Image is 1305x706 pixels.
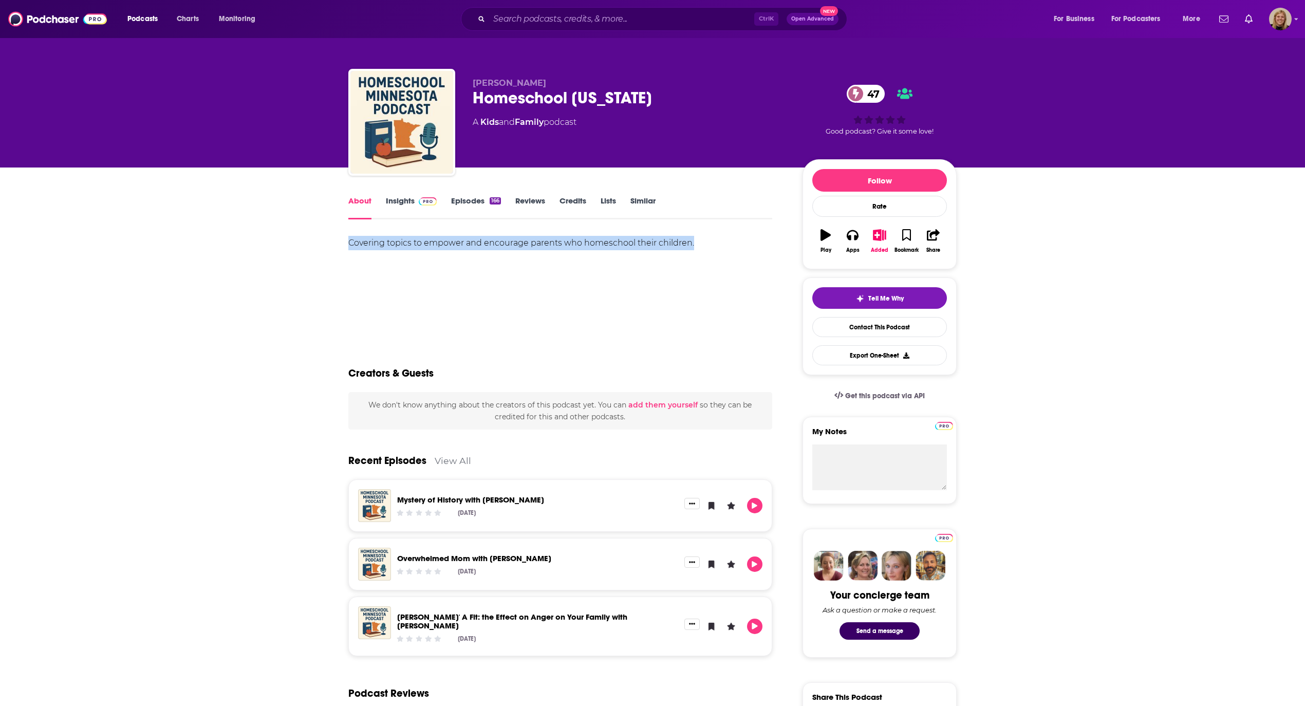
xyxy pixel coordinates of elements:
[723,619,739,634] button: Leave a Rating
[1183,12,1200,26] span: More
[458,635,476,642] div: [DATE]
[723,556,739,572] button: Leave a Rating
[684,619,700,630] button: Show More Button
[868,294,904,303] span: Tell Me Why
[458,509,476,516] div: [DATE]
[489,11,754,27] input: Search podcasts, credits, & more...
[1111,12,1161,26] span: For Podcasters
[1047,11,1107,27] button: open menu
[499,117,515,127] span: and
[451,196,501,219] a: Episodes166
[480,117,499,127] a: Kids
[630,196,656,219] a: Similar
[396,635,442,642] div: Community Rating: 0 out of 5
[893,222,920,259] button: Bookmark
[515,196,545,219] a: Reviews
[348,367,434,380] h2: Creators & Guests
[684,556,700,568] button: Show More Button
[458,568,476,575] div: [DATE]
[435,455,471,466] a: View All
[490,197,501,205] div: 166
[845,392,925,400] span: Get this podcast via API
[812,345,947,365] button: Export One-Sheet
[857,85,885,103] span: 47
[935,420,953,430] a: Pro website
[170,11,205,27] a: Charts
[350,71,453,174] img: Homeschool Minnesota
[358,548,391,581] img: Overwhelmed Mom with Jamie Erickson
[814,551,844,581] img: Sydney Profile
[628,401,698,409] button: add them yourself
[812,692,882,702] h3: Share This Podcast
[747,619,762,634] button: Play
[560,196,586,219] a: Credits
[127,12,158,26] span: Podcasts
[812,426,947,444] label: My Notes
[820,6,838,16] span: New
[894,247,919,253] div: Bookmark
[787,13,838,25] button: Open AdvancedNew
[812,222,839,259] button: Play
[830,589,929,602] div: Your concierge team
[358,606,391,639] img: Pitchin' A Fit: the Effect on Anger on Your Family with Israel Wayne
[826,383,933,408] a: Get this podcast via API
[397,612,627,630] a: Pitchin' A Fit: the Effect on Anger on Your Family with Israel Wayne
[847,85,885,103] a: 47
[348,196,371,219] a: About
[471,7,857,31] div: Search podcasts, credits, & more...
[8,9,107,29] img: Podchaser - Follow, Share and Rate Podcasts
[397,553,551,563] a: Overwhelmed Mom with Jamie Erickson
[704,556,719,572] button: Bookmark Episode
[723,498,739,513] button: Leave a Rating
[823,606,937,614] div: Ask a question or make a request.
[1215,10,1233,28] a: Show notifications dropdown
[212,11,269,27] button: open menu
[839,222,866,259] button: Apps
[926,247,940,253] div: Share
[840,622,920,640] button: Send a message
[920,222,947,259] button: Share
[120,11,171,27] button: open menu
[866,222,893,259] button: Added
[812,169,947,192] button: Follow
[1269,8,1292,30] button: Show profile menu
[747,556,762,572] button: Play
[396,509,442,516] div: Community Rating: 0 out of 5
[386,196,437,219] a: InsightsPodchaser Pro
[1105,11,1176,27] button: open menu
[396,567,442,575] div: Community Rating: 0 out of 5
[882,551,911,581] img: Jules Profile
[704,498,719,513] button: Bookmark Episode
[791,16,834,22] span: Open Advanced
[812,196,947,217] div: Rate
[821,247,831,253] div: Play
[348,454,426,467] a: Recent Episodes
[747,498,762,513] button: Play
[935,534,953,542] img: Podchaser Pro
[601,196,616,219] a: Lists
[812,287,947,309] button: tell me why sparkleTell Me Why
[704,619,719,634] button: Bookmark Episode
[935,532,953,542] a: Pro website
[368,400,752,421] span: We don't know anything about the creators of this podcast yet . You can so they can be credited f...
[803,78,957,142] div: 47Good podcast? Give it some love!
[473,116,576,128] div: A podcast
[826,127,934,135] span: Good podcast? Give it some love!
[348,687,429,700] h3: Podcast Reviews
[684,498,700,509] button: Show More Button
[1241,10,1257,28] a: Show notifications dropdown
[177,12,199,26] span: Charts
[1269,8,1292,30] img: User Profile
[848,551,878,581] img: Barbara Profile
[935,422,953,430] img: Podchaser Pro
[419,197,437,206] img: Podchaser Pro
[916,551,945,581] img: Jon Profile
[871,247,888,253] div: Added
[754,12,778,26] span: Ctrl K
[358,489,391,522] img: Mystery of History with Linda Hobar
